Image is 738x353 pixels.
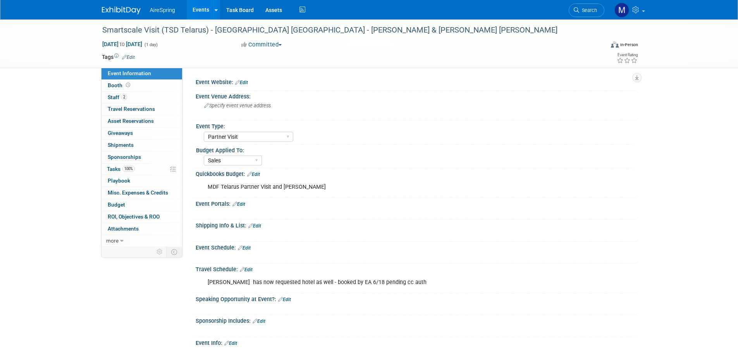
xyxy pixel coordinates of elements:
div: Event Venue Address: [196,91,637,100]
a: Edit [224,341,237,346]
div: Event Info: [196,337,637,347]
span: Booth [108,82,132,88]
a: Asset Reservations [101,115,182,127]
a: Booth [101,80,182,91]
img: Mariana Bolanos [614,3,629,17]
div: Shipping Info & List: [196,220,637,230]
a: Edit [238,245,251,251]
a: Attachments [101,223,182,235]
div: Speaking Opportunity at Event?: [196,293,637,303]
span: Booth not reserved yet [124,82,132,88]
span: Misc. Expenses & Credits [108,189,168,196]
td: Toggle Event Tabs [166,247,182,257]
div: Sponsorship Includes: [196,315,637,325]
a: Budget [101,199,182,211]
div: Travel Schedule: [196,263,637,274]
span: (1 day) [144,42,158,47]
span: Budget [108,201,125,208]
span: Specify event venue address [204,103,271,108]
span: 2 [121,94,127,100]
span: Playbook [108,177,130,184]
span: Attachments [108,226,139,232]
div: Event Website: [196,76,637,86]
span: to [119,41,126,47]
div: Event Rating [617,53,638,57]
span: Shipments [108,142,134,148]
span: AireSpring [150,7,175,13]
button: Committed [239,41,285,49]
div: Event Format [559,40,638,52]
a: Edit [247,172,260,177]
div: Smartscale Visit (TSD Telarus) - [GEOGRAPHIC_DATA] [GEOGRAPHIC_DATA] - [PERSON_NAME] & [PERSON_NA... [100,23,593,37]
span: Event Information [108,70,151,76]
span: Search [579,7,597,13]
a: Sponsorships [101,152,182,163]
span: Staff [108,94,127,100]
a: ROI, Objectives & ROO [101,211,182,223]
span: 100% [122,166,135,172]
a: Playbook [101,175,182,187]
td: Personalize Event Tab Strip [153,247,167,257]
span: Travel Reservations [108,106,155,112]
div: Event Schedule: [196,242,637,252]
span: Tasks [107,166,135,172]
div: Budget Applied To: [196,145,633,154]
a: Edit [122,55,135,60]
a: Giveaways [101,127,182,139]
div: Quickbooks Budget: [196,168,637,178]
a: more [101,235,182,247]
a: Edit [253,319,265,324]
td: Tags [102,53,135,61]
a: Edit [240,267,253,272]
span: Sponsorships [108,154,141,160]
div: [PERSON_NAME] has now requested hotel as well - booked by EA 6/18 pending cc auth [202,275,551,290]
a: Search [569,3,604,17]
a: Staff2 [101,92,182,103]
span: ROI, Objectives & ROO [108,214,160,220]
div: Event Type: [196,121,633,130]
a: Edit [248,223,261,229]
img: Format-Inperson.png [611,41,619,48]
a: Travel Reservations [101,103,182,115]
a: Shipments [101,139,182,151]
div: In-Person [620,42,638,48]
a: Event Information [101,68,182,79]
span: more [106,238,119,244]
a: Edit [278,297,291,302]
span: [DATE] [DATE] [102,41,143,48]
div: Event Portals: [196,198,637,208]
a: Edit [232,201,245,207]
a: Edit [235,80,248,85]
img: ExhibitDay [102,7,141,14]
span: Giveaways [108,130,133,136]
a: Misc. Expenses & Credits [101,187,182,199]
span: Asset Reservations [108,118,154,124]
a: Tasks100% [101,164,182,175]
div: MDF Telarus Partner Visit and [PERSON_NAME] [202,179,551,195]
